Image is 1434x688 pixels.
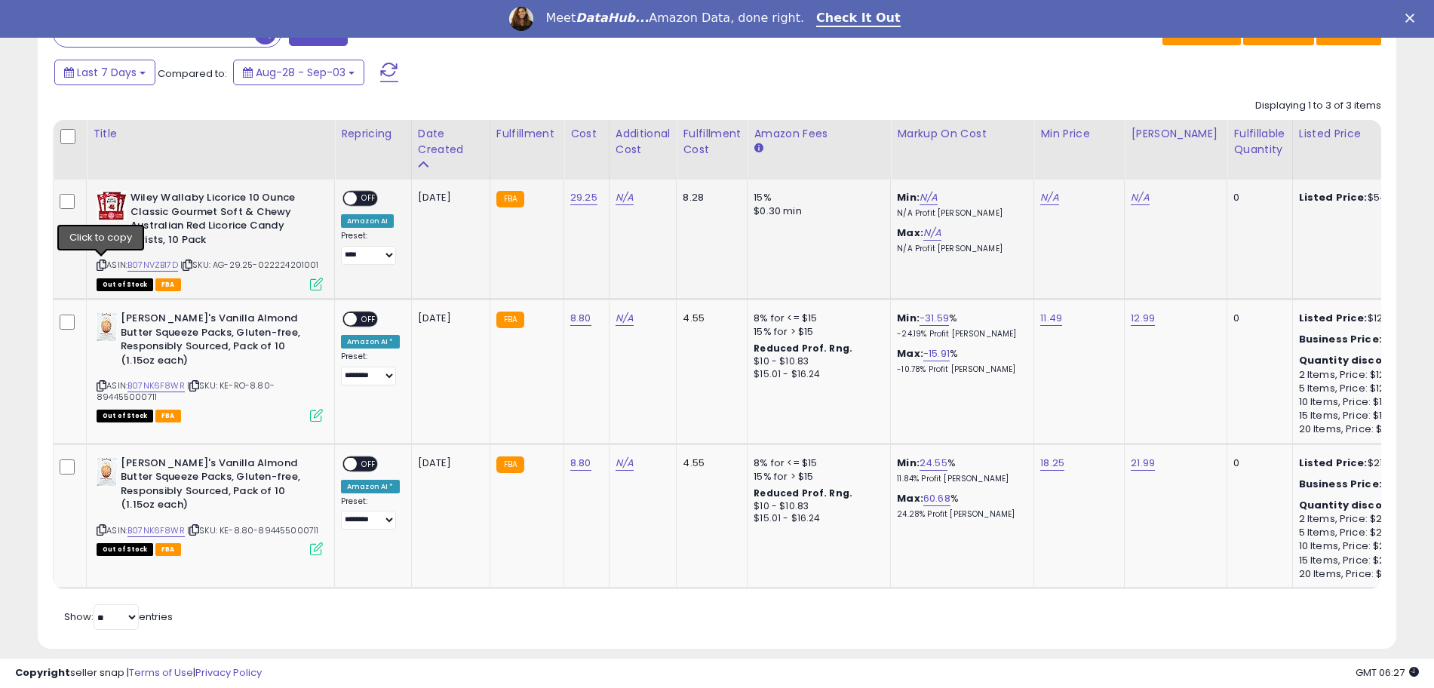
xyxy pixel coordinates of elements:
div: 20 Items, Price: $11.99 [1299,422,1424,436]
div: $21.77 [1299,478,1424,491]
div: [DATE] [418,456,478,470]
b: Min: [897,311,920,325]
div: Meet Amazon Data, done right. [545,11,804,26]
a: N/A [616,190,634,205]
span: | SKU: KE-8.80-894455000711 [187,524,319,536]
div: $15.01 - $16.24 [754,368,879,381]
a: 29.25 [570,190,597,205]
div: 5 Items, Price: $12.38 [1299,382,1424,395]
b: Listed Price: [1299,190,1368,204]
div: seller snap | | [15,666,262,680]
div: 0 [1233,312,1280,325]
div: 0 [1233,191,1280,204]
div: Preset: [341,231,400,265]
a: 8.80 [570,311,591,326]
div: Fulfillment Cost [683,126,741,158]
div: 15% for > $15 [754,470,879,484]
span: | SKU: AG-29.25-022224201001 [180,259,319,271]
a: N/A [1131,190,1149,205]
a: N/A [616,456,634,471]
b: [PERSON_NAME]'s Vanilla Almond Butter Squeeze Packs, Gluten-free, Responsibly Sourced, Pack of 10... [121,456,304,516]
div: Amazon AI * [341,480,400,493]
div: Title [93,126,328,142]
b: Min: [897,456,920,470]
p: -10.78% Profit [PERSON_NAME] [897,364,1022,375]
div: Displaying 1 to 3 of 3 items [1255,99,1381,113]
div: % [897,312,1022,339]
b: Reduced Prof. Rng. [754,342,852,355]
a: Privacy Policy [195,665,262,680]
b: Business Price: [1299,477,1382,491]
div: Amazon AI [341,214,394,228]
div: % [897,492,1022,520]
b: Reduced Prof. Rng. [754,487,852,499]
div: 8.28 [683,191,735,204]
span: Last 7 Days [77,65,137,80]
a: Terms of Use [129,665,193,680]
p: N/A Profit [PERSON_NAME] [897,244,1022,254]
span: FBA [155,543,181,556]
div: $54.99 [1299,191,1424,204]
span: FBA [155,278,181,291]
button: Last 7 Days [54,60,155,85]
a: N/A [923,226,941,241]
div: Cost [570,126,603,142]
div: 2 Items, Price: $12.5 [1299,368,1424,382]
a: B07NK6F8WR [127,524,185,537]
div: [DATE] [418,312,478,325]
button: Aug-28 - Sep-03 [233,60,364,85]
b: Max: [897,491,923,505]
div: Markup on Cost [897,126,1027,142]
b: Wiley Wallaby Licorice 10 Ounce Classic Gourmet Soft & Chewy Australian Red Licorice Candy Twists... [131,191,314,250]
div: [PERSON_NAME] [1131,126,1221,142]
div: $0.30 min [754,204,879,218]
div: % [897,456,1022,484]
div: 2 Items, Price: $21.33 [1299,512,1424,526]
div: $10 - $10.83 [754,355,879,368]
div: $12.76 [1299,333,1424,346]
b: [PERSON_NAME]'s Vanilla Almond Butter Squeeze Packs, Gluten-free, Responsibly Sourced, Pack of 10... [121,312,304,371]
a: -31.59 [920,311,949,326]
div: Amazon Fees [754,126,884,142]
div: 10 Items, Price: $20.9 [1299,539,1424,553]
p: 24.28% Profit [PERSON_NAME] [897,509,1022,520]
div: 8% for <= $15 [754,312,879,325]
span: All listings that are currently out of stock and unavailable for purchase on Amazon [97,543,153,556]
span: Show: entries [64,610,173,624]
p: 11.84% Profit [PERSON_NAME] [897,474,1022,484]
div: 20 Items, Price: $20.46 [1299,567,1424,581]
span: OFF [357,313,381,326]
b: Max: [897,226,923,240]
div: Amazon AI * [341,335,400,349]
img: Profile image for Georgie [509,7,533,31]
div: Repricing [341,126,405,142]
a: 24.55 [920,456,947,471]
a: B07NVZB17D [127,259,178,272]
span: Aug-28 - Sep-03 [256,65,345,80]
span: FBA [155,410,181,422]
div: [DATE] [418,191,478,204]
div: % [897,347,1022,375]
small: FBA [496,312,524,328]
div: 8% for <= $15 [754,456,879,470]
div: Preset: [341,496,400,530]
div: ASIN: [97,191,323,289]
b: Business Price: [1299,332,1382,346]
b: Quantity discounts [1299,498,1408,512]
img: 51RgtHxMLZL._SL40_.jpg [97,191,127,221]
img: 412in9GyPoL._SL40_.jpg [97,456,117,487]
img: 412in9GyPoL._SL40_.jpg [97,312,117,342]
p: -24.19% Profit [PERSON_NAME] [897,329,1022,339]
div: Fulfillment [496,126,557,142]
a: 21.99 [1131,456,1155,471]
a: 11.49 [1040,311,1062,326]
a: N/A [616,311,634,326]
div: Preset: [341,352,400,385]
div: $15.01 - $16.24 [754,512,879,525]
div: : [1299,354,1424,367]
div: Min Price [1040,126,1118,142]
a: 60.68 [923,491,950,506]
small: FBA [496,191,524,207]
div: 0 [1233,456,1280,470]
div: 15 Items, Price: $20.68 [1299,554,1424,567]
